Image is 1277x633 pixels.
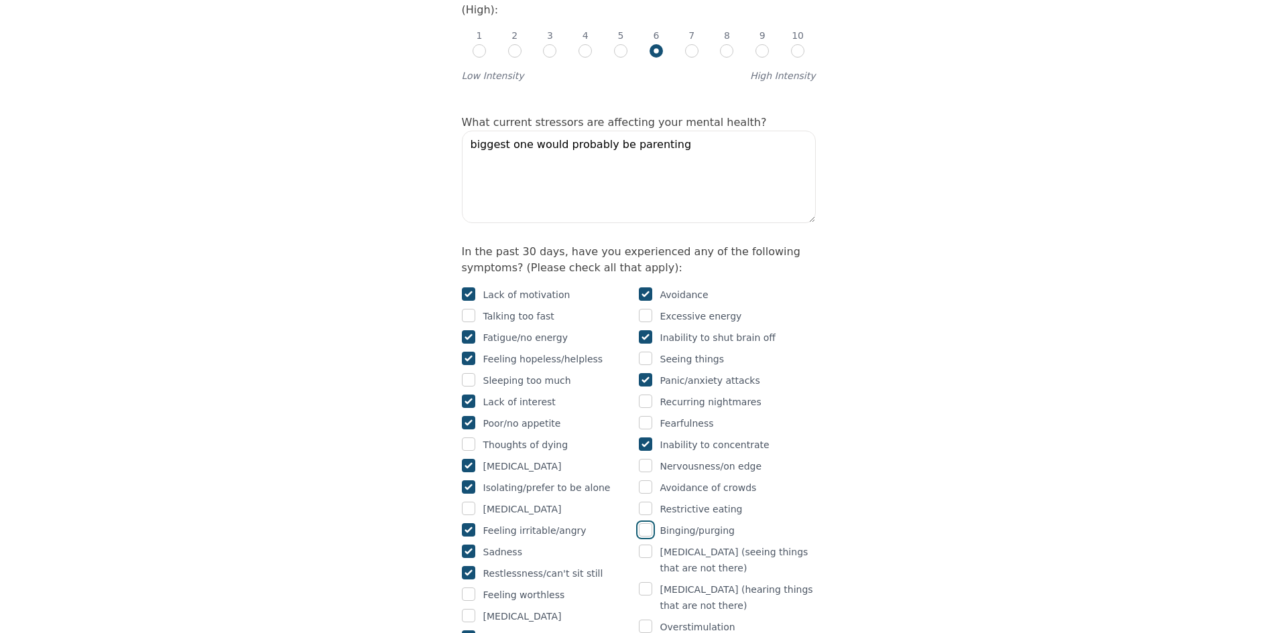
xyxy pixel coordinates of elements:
label: High Intensity [750,69,816,82]
p: [MEDICAL_DATA] [483,458,562,474]
p: Poor/no appetite [483,415,561,431]
p: Recurring nightmares [660,394,762,410]
p: Inability to concentrate [660,437,770,453]
p: Feeling worthless [483,587,565,603]
label: Low Intensity [462,69,524,82]
p: Talking too fast [483,308,554,324]
textarea: biggest one would probably be parenting [462,131,816,223]
p: [MEDICAL_DATA] (seeing things that are not there) [660,544,816,576]
p: Inability to shut brain off [660,330,776,346]
p: 1 [476,29,482,42]
p: Seeing things [660,351,725,367]
p: 8 [724,29,730,42]
p: Sleeping too much [483,372,571,389]
p: 6 [653,29,659,42]
label: What current stressors are affecting your mental health? [462,116,767,129]
p: [MEDICAL_DATA] [483,608,562,624]
p: [MEDICAL_DATA] [483,501,562,517]
p: Isolating/prefer to be alone [483,480,611,496]
p: 4 [583,29,589,42]
p: Lack of interest [483,394,556,410]
p: Feeling hopeless/helpless [483,351,603,367]
p: Fatigue/no energy [483,330,568,346]
p: Sadness [483,544,522,560]
p: Nervousness/on edge [660,458,762,474]
p: Feeling irritable/angry [483,522,587,539]
p: Lack of motivation [483,287,570,303]
p: Panic/anxiety attacks [660,372,760,389]
p: 9 [759,29,766,42]
p: 3 [547,29,553,42]
p: 7 [688,29,694,42]
label: In the past 30 days, have you experienced any of the following symptoms? (Please check all that a... [462,245,800,274]
p: Binging/purging [660,522,735,539]
p: Restrictive eating [660,501,743,517]
p: Fearfulness [660,415,714,431]
p: Avoidance [660,287,709,303]
p: Restlessness/can't sit still [483,565,603,581]
p: 5 [618,29,624,42]
p: Avoidance of crowds [660,480,757,496]
p: 10 [792,29,804,42]
p: [MEDICAL_DATA] (hearing things that are not there) [660,581,816,614]
p: Thoughts of dying [483,437,568,453]
p: 2 [511,29,518,42]
p: Excessive energy [660,308,742,324]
